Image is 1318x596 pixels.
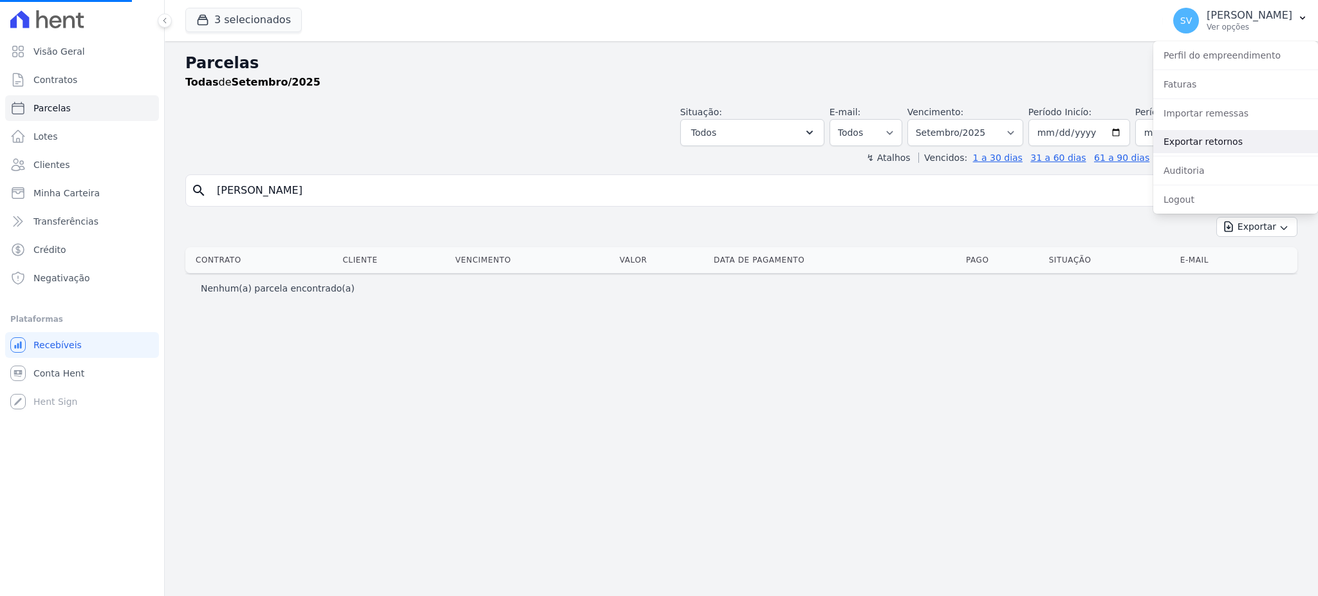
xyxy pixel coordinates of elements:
[33,130,58,143] span: Lotes
[1216,217,1297,237] button: Exportar
[1030,153,1086,163] a: 31 a 60 dias
[5,265,159,291] a: Negativação
[185,8,302,32] button: 3 selecionados
[33,367,84,380] span: Conta Hent
[450,247,615,273] th: Vencimento
[1180,16,1192,25] span: SV
[1135,106,1237,119] label: Período Fim:
[185,51,1297,75] h2: Parcelas
[33,158,70,171] span: Clientes
[1028,107,1091,117] label: Período Inicío:
[1153,188,1318,211] a: Logout
[33,243,66,256] span: Crédito
[5,152,159,178] a: Clientes
[5,360,159,386] a: Conta Hent
[1153,44,1318,67] a: Perfil do empreendimento
[907,107,963,117] label: Vencimento:
[33,73,77,86] span: Contratos
[1175,247,1272,273] th: E-mail
[33,45,85,58] span: Visão Geral
[1153,102,1318,125] a: Importar remessas
[1153,73,1318,96] a: Faturas
[337,247,450,273] th: Cliente
[1153,159,1318,182] a: Auditoria
[5,237,159,263] a: Crédito
[680,107,722,117] label: Situação:
[1163,3,1318,39] button: SV [PERSON_NAME] Ver opções
[1207,9,1292,22] p: [PERSON_NAME]
[1207,22,1292,32] p: Ver opções
[680,119,824,146] button: Todos
[5,332,159,358] a: Recebíveis
[5,95,159,121] a: Parcelas
[191,183,207,198] i: search
[973,153,1023,163] a: 1 a 30 dias
[10,312,154,327] div: Plataformas
[33,102,71,115] span: Parcelas
[615,247,709,273] th: Valor
[1044,247,1175,273] th: Situação
[1153,130,1318,153] a: Exportar retornos
[185,76,219,88] strong: Todas
[691,125,716,140] span: Todos
[5,209,159,234] a: Transferências
[918,153,967,163] label: Vencidos:
[1094,153,1149,163] a: 61 a 90 dias
[209,178,1292,203] input: Buscar por nome do lote ou do cliente
[201,282,355,295] p: Nenhum(a) parcela encontrado(a)
[5,39,159,64] a: Visão Geral
[709,247,961,273] th: Data de Pagamento
[5,180,159,206] a: Minha Carteira
[232,76,320,88] strong: Setembro/2025
[830,107,861,117] label: E-mail:
[33,339,82,351] span: Recebíveis
[961,247,1044,273] th: Pago
[33,215,98,228] span: Transferências
[33,187,100,200] span: Minha Carteira
[185,247,337,273] th: Contrato
[185,75,320,90] p: de
[33,272,90,284] span: Negativação
[866,153,910,163] label: ↯ Atalhos
[5,124,159,149] a: Lotes
[5,67,159,93] a: Contratos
